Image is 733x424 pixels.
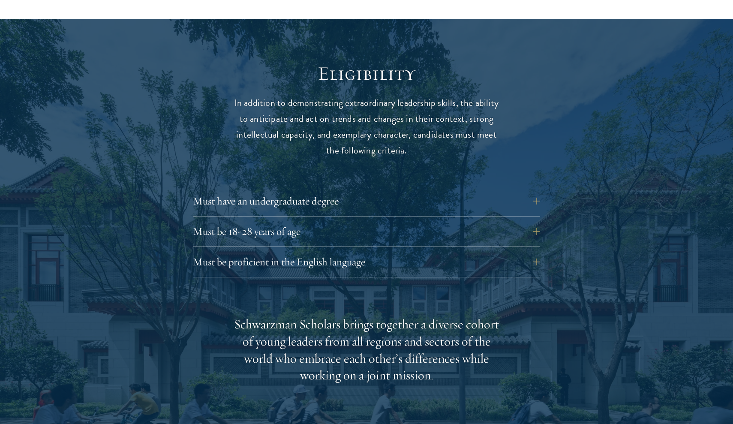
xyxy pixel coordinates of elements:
h2: Eligibility [234,62,499,86]
p: In addition to demonstrating extraordinary leadership skills, the ability to anticipate and act o... [234,95,499,159]
button: Must be proficient in the English language [193,252,540,272]
button: Must have an undergraduate degree [193,191,540,211]
button: Must be 18-28 years of age [193,221,540,242]
div: Schwarzman Scholars brings together a diverse cohort of young leaders from all regions and sector... [234,316,499,385]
